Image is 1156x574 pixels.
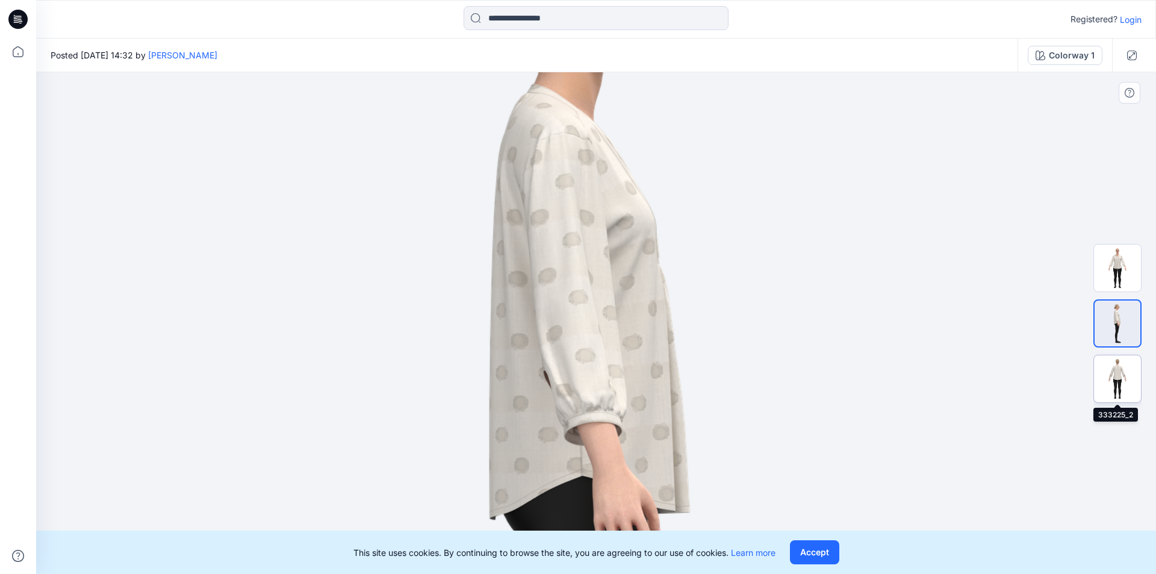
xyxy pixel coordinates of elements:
img: 333225_1 [1095,301,1140,346]
p: Registered? [1071,12,1117,27]
span: Posted [DATE] 14:32 by [51,49,217,61]
div: Colorway 1 [1049,49,1095,62]
button: Colorway 1 [1028,46,1102,65]
a: [PERSON_NAME] [148,50,217,60]
img: 333225_2 [1094,355,1141,402]
p: Login [1120,13,1142,26]
img: 333225_0 [1094,245,1141,292]
a: Learn more [731,547,775,558]
button: Accept [790,540,839,564]
p: This site uses cookies. By continuing to browse the site, you are agreeing to our use of cookies. [353,546,775,559]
